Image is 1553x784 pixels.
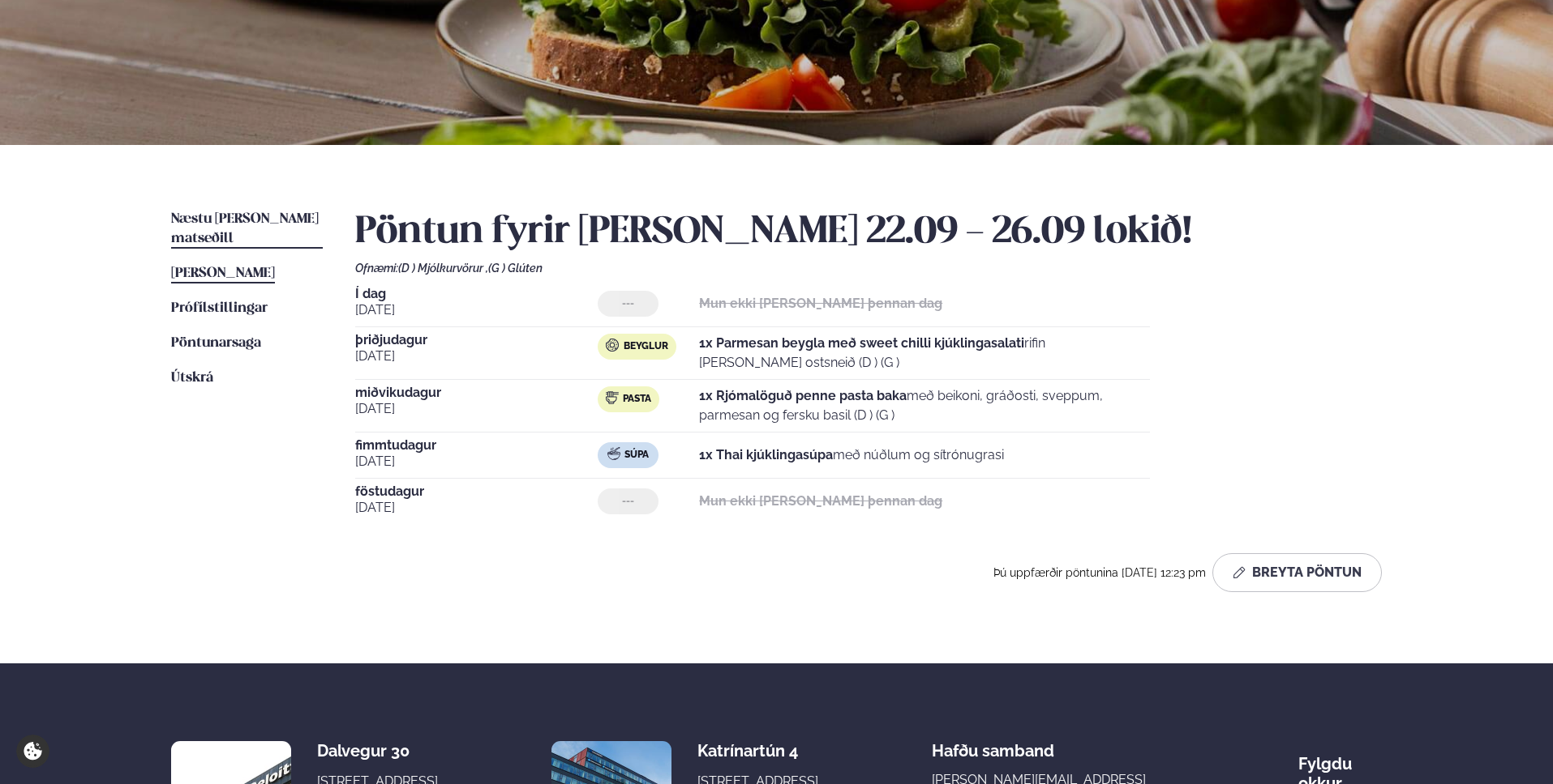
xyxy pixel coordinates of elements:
span: [DATE] [355,498,598,518]
strong: 1x Rjómalöguð penne pasta baka [699,388,907,403]
span: Í dag [355,288,598,300]
a: Pöntunarsaga [171,334,261,353]
span: Beyglur [624,340,668,353]
span: [PERSON_NAME] [171,266,275,280]
span: [DATE] [355,452,598,471]
span: Hafðu samband [932,728,1054,761]
strong: 1x Thai kjúklingasúpa [699,447,833,462]
span: Prófílstillingar [171,301,268,315]
img: bagle-new-16px.svg [606,339,620,352]
span: Pasta [623,393,651,406]
a: Næstu [PERSON_NAME] matseðill [171,210,323,249]
span: þriðjudagur [355,334,598,347]
span: [DATE] [355,347,598,366]
span: Pöntunarsaga [171,336,261,350]
span: [DATE] [355,399,598,419]
span: Þú uppfærðir pöntunina [DATE] 12:23 pm [993,566,1206,579]
p: með beikoni, gráðosti, sveppum, parmesan og fersku basil (D ) (G ) [699,386,1150,425]
button: Breyta Pöntun [1212,553,1382,592]
span: [DATE] [355,300,598,320]
span: föstudagur [355,485,598,498]
p: rifin [PERSON_NAME] ostsneið (D ) (G ) [699,334,1150,373]
span: (D ) Mjólkurvörur , [398,262,488,275]
span: fimmtudagur [355,439,598,452]
span: --- [622,297,634,310]
img: pasta.svg [606,391,619,404]
strong: Mun ekki [PERSON_NAME] þennan dag [699,296,942,311]
strong: Mun ekki [PERSON_NAME] þennan dag [699,493,942,509]
h2: Pöntun fyrir [PERSON_NAME] 22.09 - 26.09 lokið! [355,210,1382,255]
span: Næstu [PERSON_NAME] matseðill [171,212,319,245]
span: --- [622,495,634,508]
span: miðvikudagur [355,386,598,399]
div: Dalvegur 30 [317,741,446,761]
span: Súpa [624,449,649,462]
div: Katrínartún 4 [697,741,826,761]
span: (G ) Glúten [488,262,543,275]
img: soup.svg [607,447,620,460]
strong: 1x Parmesan beygla með sweet chilli kjúklingasalati [699,335,1024,351]
a: Útskrá [171,369,213,388]
a: [PERSON_NAME] [171,264,275,283]
a: Cookie settings [16,735,49,768]
span: Útskrá [171,371,213,385]
a: Prófílstillingar [171,299,268,318]
div: Ofnæmi: [355,262,1382,275]
p: með núðlum og sítrónugrasi [699,445,1004,465]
